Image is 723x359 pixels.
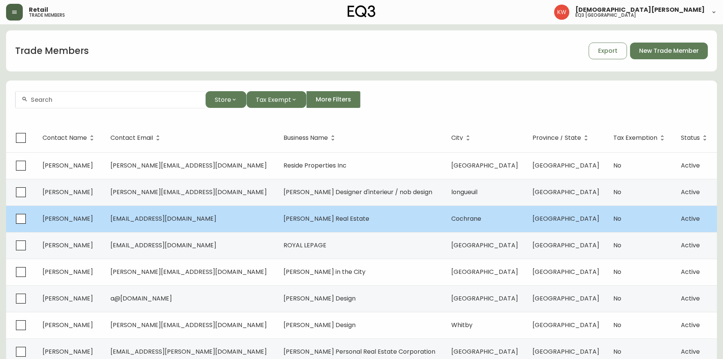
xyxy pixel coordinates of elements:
span: [PERSON_NAME] Designer d'interieur / nob design [284,188,432,196]
span: [GEOGRAPHIC_DATA] [451,267,518,276]
span: [GEOGRAPHIC_DATA] [532,294,599,303]
span: [PERSON_NAME][EMAIL_ADDRESS][DOMAIN_NAME] [110,267,267,276]
span: Province / State [532,136,581,140]
span: [PERSON_NAME][EMAIL_ADDRESS][DOMAIN_NAME] [110,321,267,329]
span: longueuil [451,188,477,196]
span: Status [681,136,700,140]
span: Reside Properties Inc [284,161,347,170]
button: Tax Exempt [246,91,306,108]
span: Active [681,241,700,250]
h1: Trade Members [15,44,89,57]
span: [GEOGRAPHIC_DATA] [532,321,599,329]
span: Contact Name [43,136,87,140]
span: [EMAIL_ADDRESS][DOMAIN_NAME] [110,241,216,250]
span: [GEOGRAPHIC_DATA] [532,161,599,170]
span: No [613,321,621,329]
span: [PERSON_NAME] [43,347,93,356]
span: No [613,294,621,303]
img: logo [348,5,376,17]
span: Active [681,294,700,303]
span: [PERSON_NAME] Design [284,321,356,329]
span: [PERSON_NAME] [43,188,93,196]
span: Active [681,161,700,170]
span: No [613,267,621,276]
span: No [613,188,621,196]
span: Contact Name [43,134,97,141]
span: More Filters [316,95,351,104]
span: Status [681,134,710,141]
span: [EMAIL_ADDRESS][PERSON_NAME][DOMAIN_NAME] [110,347,267,356]
span: [PERSON_NAME] [43,161,93,170]
span: Store [215,95,231,104]
span: [GEOGRAPHIC_DATA] [451,161,518,170]
span: [PERSON_NAME][EMAIL_ADDRESS][DOMAIN_NAME] [110,161,267,170]
span: No [613,241,621,250]
span: Active [681,188,700,196]
span: ROYAL LEPAGE [284,241,326,250]
span: [PERSON_NAME] in the City [284,267,365,276]
img: f33162b67396b0982c40ce2a87247151 [554,5,569,20]
span: [GEOGRAPHIC_DATA] [451,294,518,303]
span: [PERSON_NAME] [43,214,93,223]
span: a@[DOMAIN_NAME] [110,294,172,303]
span: Active [681,214,700,223]
span: Export [598,47,617,55]
button: Export [589,43,627,59]
span: [GEOGRAPHIC_DATA] [532,347,599,356]
span: Contact Email [110,136,153,140]
span: [GEOGRAPHIC_DATA] [532,188,599,196]
span: [PERSON_NAME][EMAIL_ADDRESS][DOMAIN_NAME] [110,188,267,196]
span: Cochrane [451,214,481,223]
span: Tax Exemption [613,136,657,140]
span: [PERSON_NAME] Design [284,294,356,303]
span: City [451,134,473,141]
span: No [613,161,621,170]
span: New Trade Member [639,47,699,55]
span: Tax Exempt [256,95,291,104]
span: Contact Email [110,134,163,141]
span: [GEOGRAPHIC_DATA] [532,267,599,276]
span: [PERSON_NAME] [43,241,93,250]
span: [PERSON_NAME] Real Estate [284,214,369,223]
span: City [451,136,463,140]
span: No [613,347,621,356]
h5: eq3 [GEOGRAPHIC_DATA] [575,13,636,17]
span: [PERSON_NAME] Personal Real Estate Corporation [284,347,435,356]
span: [PERSON_NAME] [43,321,93,329]
span: Active [681,267,700,276]
span: [PERSON_NAME] [43,294,93,303]
button: More Filters [306,91,361,108]
span: [DEMOGRAPHIC_DATA][PERSON_NAME] [575,7,705,13]
span: Active [681,347,700,356]
span: Retail [29,7,48,13]
h5: trade members [29,13,65,17]
button: Store [205,91,246,108]
span: Business Name [284,136,328,140]
span: [EMAIL_ADDRESS][DOMAIN_NAME] [110,214,216,223]
span: [PERSON_NAME] [43,267,93,276]
span: Business Name [284,134,338,141]
span: [GEOGRAPHIC_DATA] [532,241,599,250]
span: [GEOGRAPHIC_DATA] [532,214,599,223]
span: No [613,214,621,223]
span: Whitby [451,321,473,329]
span: Tax Exemption [613,134,667,141]
span: Province / State [532,134,591,141]
span: [GEOGRAPHIC_DATA] [451,347,518,356]
span: Active [681,321,700,329]
button: New Trade Member [630,43,708,59]
input: Search [31,96,199,103]
span: [GEOGRAPHIC_DATA] [451,241,518,250]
